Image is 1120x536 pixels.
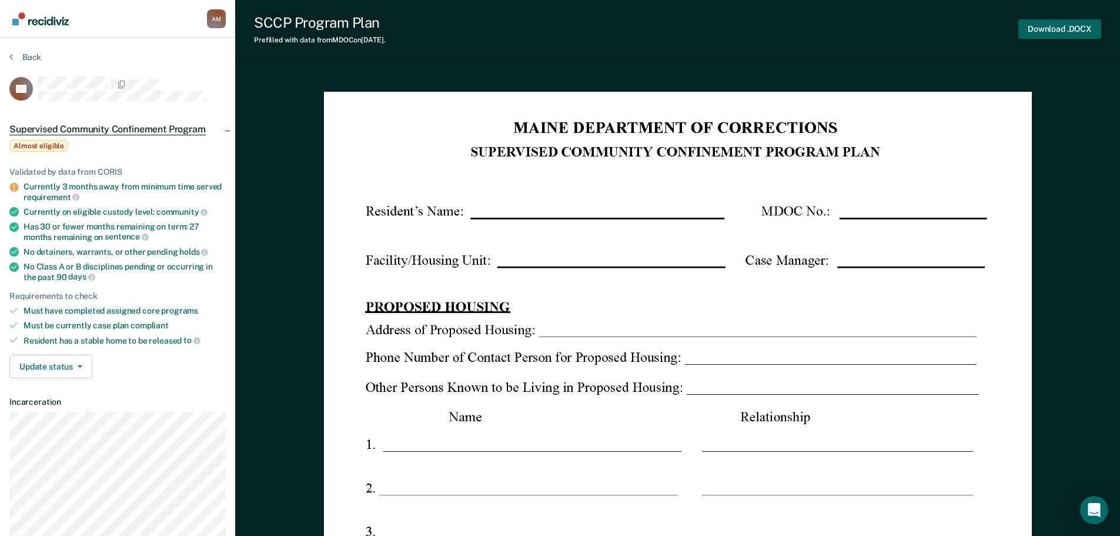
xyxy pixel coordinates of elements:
span: compliant [131,321,169,330]
div: Validated by data from CORIS [9,167,226,177]
span: sentence [105,232,149,241]
div: No Class A or B disciplines pending or occurring in the past 90 [24,262,226,282]
div: Open Intercom Messenger [1080,496,1108,524]
dt: Incarceration [9,397,226,407]
span: days [68,272,95,281]
div: Must be currently case plan [24,321,226,331]
div: SCCP Program Plan [254,14,386,31]
span: holds [179,247,208,257]
span: Supervised Community Confinement Program [9,124,206,135]
div: Must have completed assigned core [24,306,226,316]
button: Profile dropdown button [207,9,226,28]
div: Resident has a stable home to be released [24,335,226,346]
div: Currently 3 months away from minimum time served requirement [24,182,226,202]
span: programs [161,306,198,315]
span: Almost eligible [9,140,68,152]
img: Recidiviz [12,12,69,25]
button: Update status [9,355,92,378]
span: community [156,207,208,217]
div: Currently on eligible custody level: [24,207,226,217]
span: to [183,335,200,345]
div: Has 30 or fewer months remaining on term: 27 months remaining on [24,222,226,242]
div: Requirements to check [9,291,226,301]
div: A M [207,9,226,28]
button: Download .DOCX [1018,19,1101,39]
div: No detainers, warrants, or other pending [24,247,226,257]
div: Prefilled with data from MDOC on [DATE] . [254,36,386,44]
button: Back [9,52,41,62]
